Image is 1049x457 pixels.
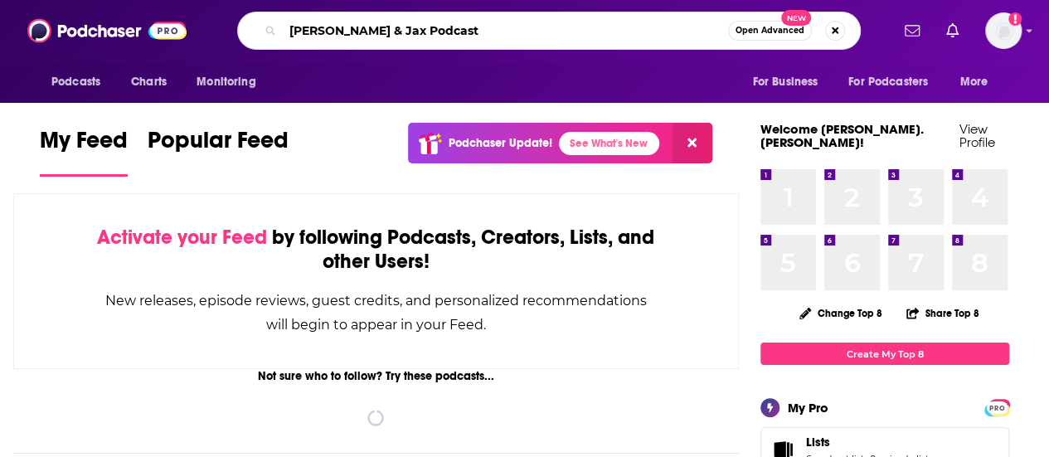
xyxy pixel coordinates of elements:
div: by following Podcasts, Creators, Lists, and other Users! [97,226,655,274]
span: Logged in as hannah.bishop [985,12,1022,49]
span: Activate your Feed [97,225,267,250]
span: New [781,10,811,26]
svg: Add a profile image [1008,12,1022,26]
a: View Profile [959,121,995,150]
button: Open AdvancedNew [728,21,812,41]
div: New releases, episode reviews, guest credits, and personalized recommendations will begin to appe... [97,289,655,337]
a: Welcome [PERSON_NAME].[PERSON_NAME]! [760,121,924,150]
a: Show notifications dropdown [940,17,965,45]
button: open menu [838,66,952,98]
a: Show notifications dropdown [898,17,926,45]
img: Podchaser - Follow, Share and Rate Podcasts [27,15,187,46]
button: open menu [741,66,838,98]
span: Open Advanced [736,27,804,35]
a: Charts [120,66,177,98]
span: For Business [752,70,818,94]
span: My Feed [40,126,128,164]
span: More [960,70,988,94]
a: Create My Top 8 [760,343,1009,365]
a: My Feed [40,126,128,177]
span: PRO [987,401,1007,414]
div: Search podcasts, credits, & more... [237,12,861,50]
a: Lists [806,435,933,450]
span: Popular Feed [148,126,289,164]
button: open menu [40,66,122,98]
p: Podchaser Update! [449,136,552,150]
button: Show profile menu [985,12,1022,49]
div: My Pro [788,400,828,416]
button: Share Top 8 [906,297,980,329]
a: Popular Feed [148,126,289,177]
span: For Podcasters [848,70,928,94]
a: PRO [987,401,1007,413]
img: User Profile [985,12,1022,49]
input: Search podcasts, credits, & more... [283,17,728,44]
span: Lists [806,435,830,450]
div: Not sure who to follow? Try these podcasts... [13,369,739,383]
span: Podcasts [51,70,100,94]
button: open menu [949,66,1009,98]
span: Charts [131,70,167,94]
a: See What's New [559,132,659,155]
button: open menu [185,66,277,98]
button: Change Top 8 [789,303,892,323]
span: Monitoring [197,70,255,94]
